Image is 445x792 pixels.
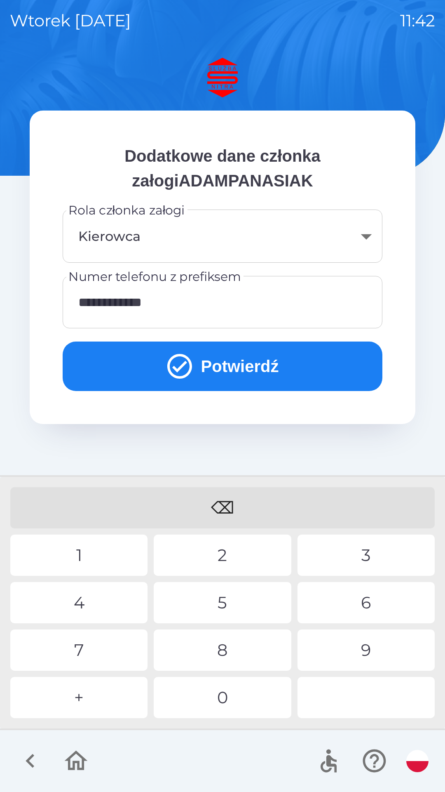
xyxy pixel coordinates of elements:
[68,201,185,219] label: Rola członka załogi
[406,750,429,772] img: pl flag
[68,268,241,285] label: Numer telefonu z prefiksem
[73,219,372,253] div: Kierowca
[63,144,382,193] p: Dodatkowe dane członka załogiADAMPANASIAK
[10,8,131,33] p: wtorek [DATE]
[30,58,415,97] img: Logo
[400,8,435,33] p: 11:42
[63,342,382,391] button: Potwierdź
